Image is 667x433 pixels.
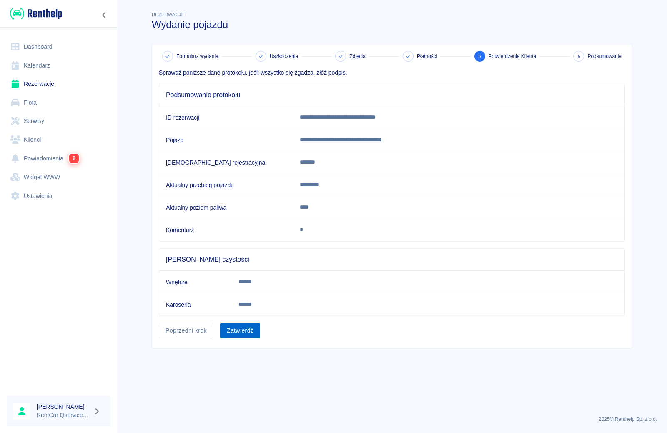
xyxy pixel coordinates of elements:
h6: Komentarz [166,226,286,234]
span: Formularz wydania [176,53,218,60]
a: Kalendarz [7,56,110,75]
p: Sprawdź poniższe dane protokołu, jeśli wszystko się zgadza, złóż podpis. [159,68,625,77]
h6: Karoseria [166,300,225,309]
a: Powiadomienia2 [7,149,110,168]
img: Renthelp logo [10,7,62,20]
a: Widget WWW [7,168,110,187]
span: Uszkodzenia [270,53,298,60]
a: Ustawienia [7,187,110,205]
span: Podsumowanie protokołu [166,91,618,99]
h6: Pojazd [166,136,286,144]
span: Potwierdzenie Klienta [489,53,537,60]
button: Zatwierdź [220,323,260,338]
h3: Wydanie pojazdu [152,19,632,30]
button: Poprzedni krok [159,323,213,338]
h6: Aktualny przebieg pojazdu [166,181,286,189]
h6: [PERSON_NAME] [37,403,90,411]
span: Podsumowanie [587,53,622,60]
p: RentCar Qservice Damar Parts [37,411,90,420]
a: Flota [7,93,110,112]
button: Zwiń nawigację [98,10,110,20]
span: Płatności [417,53,437,60]
a: Dashboard [7,38,110,56]
h6: [DEMOGRAPHIC_DATA] rejestracyjna [166,158,286,167]
h6: ID rezerwacji [166,113,286,122]
span: 2 [69,154,79,163]
span: 5 [478,52,481,61]
a: Klienci [7,130,110,149]
a: Serwisy [7,112,110,130]
h6: Aktualny poziom paliwa [166,203,286,212]
h6: Wnętrze [166,278,225,286]
a: Rezerwacje [7,75,110,93]
span: Rezerwacje [152,12,184,17]
a: Renthelp logo [7,7,62,20]
span: 6 [577,52,580,61]
p: 2025 © Renthelp Sp. z o.o. [127,415,657,423]
span: Zdjęcia [349,53,365,60]
span: [PERSON_NAME] czystości [166,255,618,264]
